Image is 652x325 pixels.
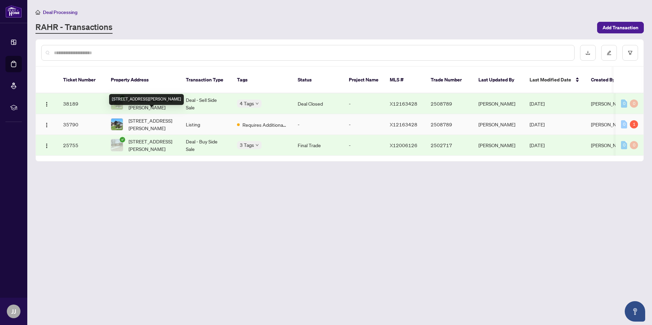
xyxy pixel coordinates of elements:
[44,102,49,107] img: Logo
[580,45,596,61] button: download
[58,114,105,135] td: 35790
[390,100,417,107] span: X12163428
[621,99,627,108] div: 0
[129,117,175,132] span: [STREET_ADDRESS][PERSON_NAME]
[601,45,617,61] button: edit
[630,99,638,108] div: 0
[180,93,232,114] td: Deal - Sell Side Sale
[232,67,292,93] th: Tags
[43,9,77,15] span: Deal Processing
[343,135,384,156] td: -
[390,142,417,148] span: X12006126
[129,138,175,153] span: [STREET_ADDRESS][PERSON_NAME]
[390,121,417,127] span: X12163428
[58,135,105,156] td: 25755
[591,100,628,107] span: [PERSON_NAME]
[586,67,626,93] th: Created By
[255,102,259,105] span: down
[109,94,184,105] div: [STREET_ADDRESS][PERSON_NAME]
[180,67,232,93] th: Transaction Type
[240,141,254,149] span: 3 Tags
[240,99,254,107] span: 4 Tags
[630,120,638,128] div: 1
[591,121,628,127] span: [PERSON_NAME]
[530,100,545,107] span: [DATE]
[425,135,473,156] td: 2502717
[343,67,384,93] th: Project Name
[622,45,638,61] button: filter
[473,93,524,114] td: [PERSON_NAME]
[105,67,180,93] th: Property Address
[292,135,343,156] td: Final Trade
[597,22,644,33] button: Add Transaction
[41,119,52,130] button: Logo
[625,301,645,322] button: Open asap
[630,141,638,149] div: 0
[44,122,49,128] img: Logo
[35,21,113,34] a: RAHR - Transactions
[530,76,571,83] span: Last Modified Date
[111,119,123,130] img: thumbnail-img
[530,121,545,127] span: [DATE]
[292,93,343,114] td: Deal Closed
[11,307,16,316] span: JJ
[58,67,105,93] th: Ticket Number
[384,67,425,93] th: MLS #
[621,120,627,128] div: 0
[473,67,524,93] th: Last Updated By
[292,114,343,135] td: -
[586,50,590,55] span: download
[621,141,627,149] div: 0
[343,114,384,135] td: -
[530,142,545,148] span: [DATE]
[41,98,52,109] button: Logo
[292,67,343,93] th: Status
[120,137,125,142] span: check-circle
[473,114,524,135] td: [PERSON_NAME]
[44,143,49,149] img: Logo
[255,143,259,147] span: down
[111,139,123,151] img: thumbnail-img
[343,93,384,114] td: -
[41,140,52,151] button: Logo
[425,114,473,135] td: 2508789
[58,93,105,114] td: 38189
[628,50,633,55] span: filter
[425,93,473,114] td: 2508789
[591,142,628,148] span: [PERSON_NAME]
[180,135,232,156] td: Deal - Buy Side Sale
[5,5,22,18] img: logo
[242,121,287,128] span: Requires Additional Docs
[35,10,40,15] span: home
[180,114,232,135] td: Listing
[473,135,524,156] td: [PERSON_NAME]
[425,67,473,93] th: Trade Number
[524,67,586,93] th: Last Modified Date
[603,22,638,33] span: Add Transaction
[607,50,611,55] span: edit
